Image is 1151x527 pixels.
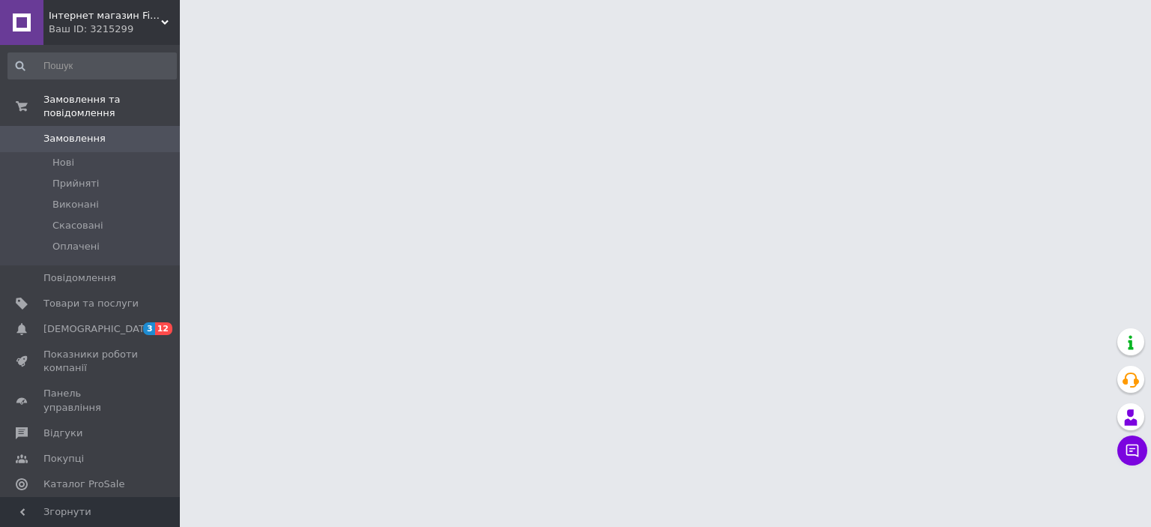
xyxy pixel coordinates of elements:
[43,427,82,440] span: Відгуки
[143,322,155,335] span: 3
[43,271,116,285] span: Повідомлення
[43,132,106,145] span: Замовлення
[1117,436,1147,466] button: Чат з покупцем
[52,219,103,232] span: Скасовані
[52,156,74,169] span: Нові
[49,22,180,36] div: Ваш ID: 3215299
[52,240,100,253] span: Оплачені
[43,322,154,336] span: [DEMOGRAPHIC_DATA]
[52,177,99,190] span: Прийняті
[43,93,180,120] span: Замовлення та повідомлення
[43,348,139,375] span: Показники роботи компанії
[43,452,84,466] span: Покупці
[7,52,177,79] input: Пошук
[43,478,124,491] span: Каталог ProSale
[49,9,161,22] span: Інтернет магазин Fiskars в Україні
[52,198,99,211] span: Виконані
[43,387,139,414] span: Панель управління
[155,322,172,335] span: 12
[43,297,139,310] span: Товари та послуги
